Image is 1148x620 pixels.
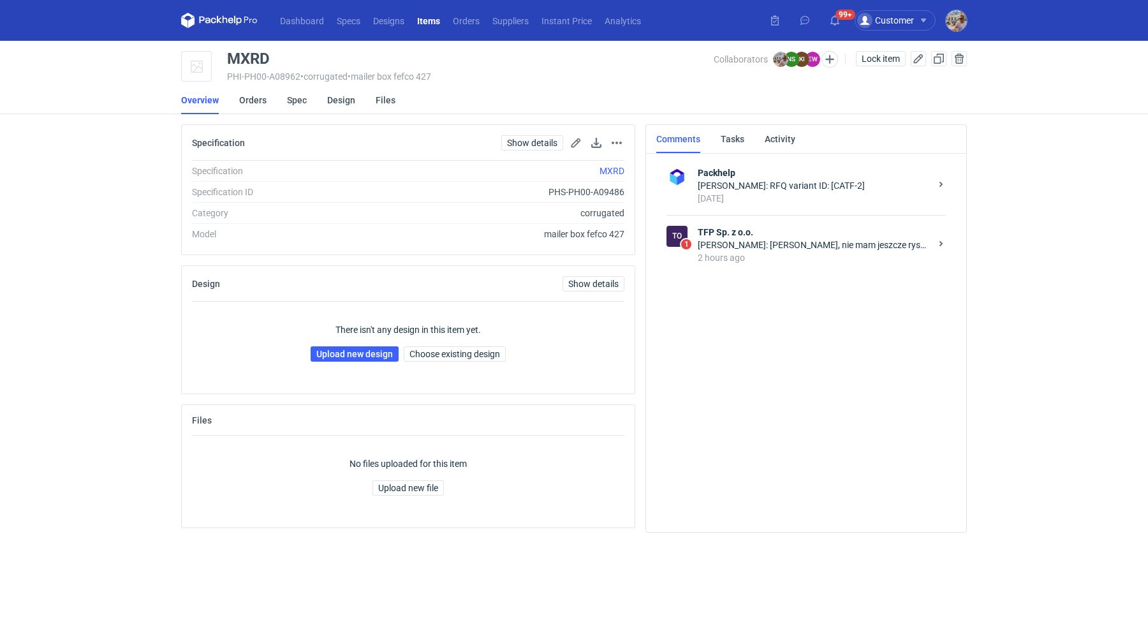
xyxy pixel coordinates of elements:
strong: TFP Sp. z o.o. [698,226,931,239]
div: corrugated [365,207,624,219]
a: Overview [181,86,219,114]
a: Instant Price [535,13,598,28]
button: Download specification [589,135,604,151]
div: Specification [192,165,365,177]
a: Tasks [721,125,744,153]
div: Specification ID [192,186,365,198]
button: 99+ [825,10,845,31]
span: Lock item [862,54,900,63]
a: Activity [765,125,795,153]
div: PHI-PH00-A08962 [227,71,714,82]
a: Design [327,86,355,114]
a: Upload new design [311,346,399,362]
a: Dashboard [274,13,330,28]
span: Upload new file [378,483,438,492]
h2: Files [192,415,212,425]
svg: Packhelp Pro [181,13,258,28]
span: 1 [681,239,691,249]
a: Orders [446,13,486,28]
a: Designs [367,13,411,28]
figcaption: KI [794,52,809,67]
a: Show details [563,276,624,292]
figcaption: NS [784,52,799,67]
strong: Packhelp [698,166,931,179]
a: Analytics [598,13,647,28]
h2: Specification [192,138,245,148]
span: Collaborators [714,54,768,64]
a: Show details [501,135,563,151]
a: Spec [287,86,307,114]
a: Orders [239,86,267,114]
button: Edit spec [568,135,584,151]
a: Specs [330,13,367,28]
div: [DATE] [698,192,931,205]
div: PHS-PH00-A09486 [365,186,624,198]
a: Suppliers [486,13,535,28]
p: There isn't any design in this item yet. [335,323,481,336]
a: Items [411,13,446,28]
button: Customer [855,10,946,31]
span: • mailer box fefco 427 [348,71,431,82]
img: Michał Palasek [946,10,967,31]
h2: Design [192,279,220,289]
button: Choose existing design [404,346,506,362]
button: Edit collaborators [821,51,838,68]
div: MXRD [227,51,270,66]
button: Actions [609,135,624,151]
button: Duplicate Item [931,51,946,66]
div: Model [192,228,365,240]
button: Delete item [952,51,967,66]
div: [PERSON_NAME]: [PERSON_NAME], nie mam jeszcze rysunków dla Pana ale przypomniałam się kolegą z dz... [698,239,931,251]
a: MXRD [600,166,624,176]
img: Michał Palasek [773,52,788,67]
a: Comments [656,125,700,153]
div: [PERSON_NAME]: RFQ variant ID: [CATF-2] [698,179,931,192]
figcaption: To [666,226,688,247]
div: 2 hours ago [698,251,931,264]
span: Choose existing design [409,350,500,358]
button: Edit item [911,51,926,66]
button: Upload new file [372,480,444,496]
figcaption: EW [805,52,820,67]
span: • corrugated [300,71,348,82]
div: mailer box fefco 427 [365,228,624,240]
p: No files uploaded for this item [350,457,467,470]
div: Category [192,207,365,219]
div: Customer [857,13,914,28]
img: Packhelp [666,166,688,188]
a: Files [376,86,395,114]
button: Lock item [856,51,906,66]
div: TFP Sp. z o.o. [666,226,688,247]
